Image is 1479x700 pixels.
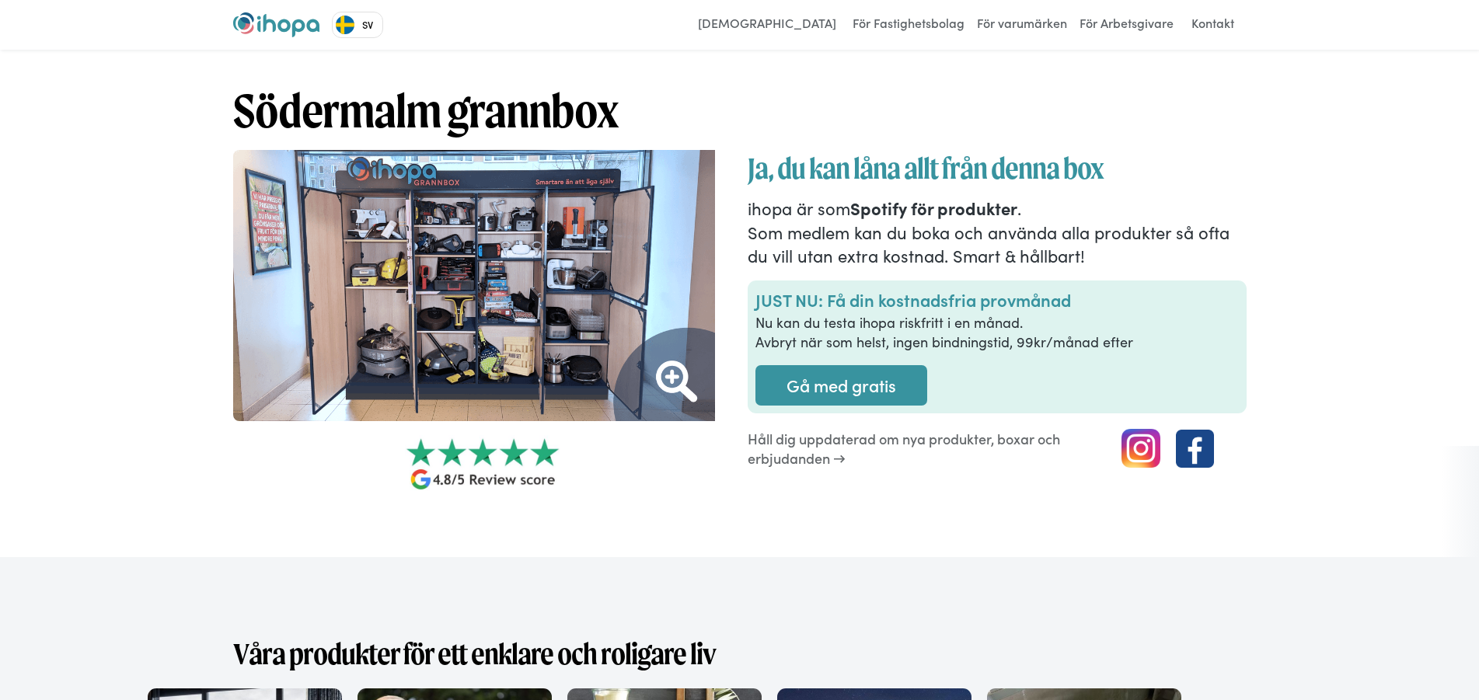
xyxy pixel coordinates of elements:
[849,12,968,37] a: För Fastighetsbolag
[233,81,1247,141] h1: Södermalm grannbox
[690,12,844,37] a: [DEMOGRAPHIC_DATA]
[755,312,1239,351] p: Nu kan du testa ihopa riskfritt i en månad. Avbryt när som helst, ingen bindningstid, 99kr/månad ...
[755,288,1239,312] p: JUST NU: Få din kostnadsfria provmånad
[1076,12,1177,37] a: För Arbetsgivare
[1182,12,1244,37] a: Kontakt
[748,429,1122,468] p: Håll dig uppdaterad om nya produkter, boxar och erbjudanden →
[332,12,383,38] aside: Language selected: Svenska
[748,197,1247,268] p: ihopa är som . Som medlem kan du boka och använda alla produkter så ofta du vill utan extra kostn...
[748,150,1247,187] h1: Ja, du kan låna allt från denna box
[973,12,1071,37] a: För varumärken
[332,12,383,38] div: Language
[333,12,382,37] a: SV
[233,12,319,37] img: ihopa logo
[233,12,319,37] a: home
[233,636,1247,673] h1: Våra produkter för ett enklare och roligare liv
[755,365,927,406] a: Gå med gratis
[850,196,1017,220] strong: Spotify för produkter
